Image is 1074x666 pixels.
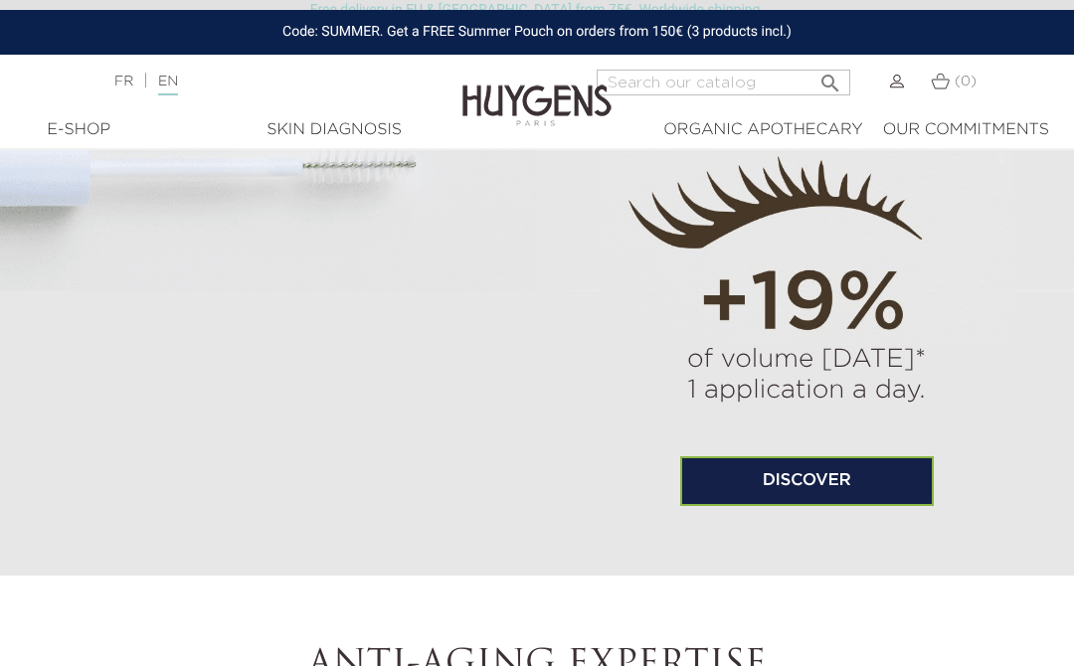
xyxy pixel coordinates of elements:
[104,70,433,93] div: |
[152,118,515,142] div: Skin Diagnosis
[114,75,133,88] a: FR
[599,345,1014,407] p: of volume [DATE]* 1 application a day.
[158,75,178,95] a: EN
[462,53,612,129] img: Huygens
[955,75,977,88] span: (0)
[818,66,842,89] i: 
[142,118,525,142] a: Skin Diagnosis
[680,456,934,506] a: Discover
[812,64,848,90] button: 
[25,118,132,142] div: E-Shop
[663,118,862,142] div: Organic Apothecary
[597,70,850,95] input: Search
[883,118,1049,142] div: Our commitments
